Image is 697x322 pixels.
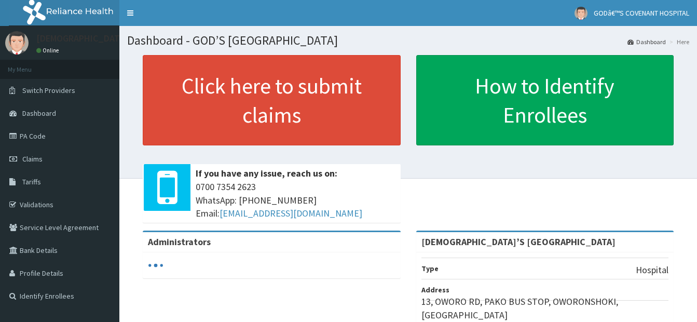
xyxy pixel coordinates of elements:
[5,31,29,55] img: User Image
[22,86,75,95] span: Switch Providers
[220,207,362,219] a: [EMAIL_ADDRESS][DOMAIN_NAME]
[421,295,669,321] p: 13, OWORO RD, PAKO BUS STOP, OWORONSHOKI, [GEOGRAPHIC_DATA]
[416,55,674,145] a: How to Identify Enrollees
[667,37,689,46] li: Here
[421,236,616,248] strong: [DEMOGRAPHIC_DATA]’S [GEOGRAPHIC_DATA]
[594,8,689,18] span: GODâ€™S COVENANT HOSPITAL
[36,47,61,54] a: Online
[22,109,56,118] span: Dashboard
[575,7,587,20] img: User Image
[22,154,43,164] span: Claims
[148,258,163,273] svg: audio-loading
[421,264,439,273] b: Type
[196,180,395,220] span: 0700 7354 2623 WhatsApp: [PHONE_NUMBER] Email:
[143,55,401,145] a: Click here to submit claims
[196,167,337,179] b: If you have any issue, reach us on:
[636,263,668,277] p: Hospital
[421,285,449,294] b: Address
[36,34,224,43] p: [DEMOGRAPHIC_DATA]’S [GEOGRAPHIC_DATA]
[148,236,211,248] b: Administrators
[627,37,666,46] a: Dashboard
[127,34,689,47] h1: Dashboard - GOD’S [GEOGRAPHIC_DATA]
[22,177,41,186] span: Tariffs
